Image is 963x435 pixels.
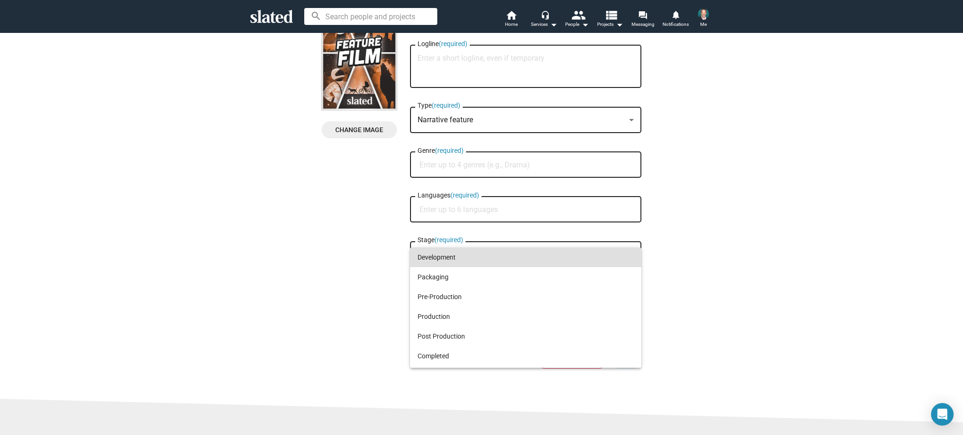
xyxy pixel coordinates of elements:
span: Development [418,247,634,267]
span: Released [418,366,634,386]
span: Packaging [418,267,634,287]
span: Completed [418,346,634,366]
span: Pre-Production [418,287,634,307]
span: Production [418,307,634,326]
span: Post Production [418,326,634,346]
